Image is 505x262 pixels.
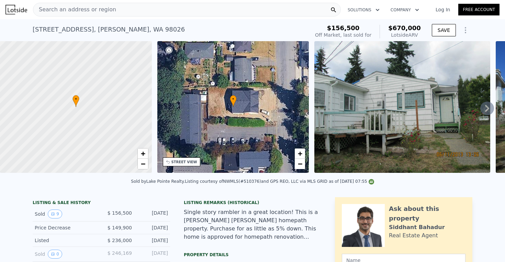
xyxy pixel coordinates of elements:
[141,159,145,168] span: −
[314,41,490,173] img: Sale: 150246805 Parcel: 103671913
[230,96,237,102] span: •
[35,210,96,218] div: Sold
[388,24,421,32] span: $670,000
[298,149,302,158] span: +
[298,159,302,168] span: −
[72,95,79,107] div: •
[295,148,305,159] a: Zoom in
[459,23,472,37] button: Show Options
[48,250,62,259] button: View historical data
[389,223,445,231] div: Siddhant Bahadur
[295,159,305,169] a: Zoom out
[33,200,170,207] div: LISTING & SALE HISTORY
[137,237,168,244] div: [DATE]
[315,32,371,38] div: Off Market, last sold for
[327,24,360,32] span: $156,500
[171,159,197,165] div: STREET VIEW
[5,5,27,14] img: Lotside
[35,224,96,231] div: Price Decrease
[184,200,321,205] div: Listing Remarks (Historical)
[108,238,132,243] span: $ 236,000
[108,250,132,256] span: $ 246,169
[369,179,374,184] img: NWMLS Logo
[137,250,168,259] div: [DATE]
[131,179,185,184] div: Sold by Lake Pointe Realty .
[458,4,500,15] a: Free Account
[138,148,148,159] a: Zoom in
[385,4,425,16] button: Company
[138,159,148,169] a: Zoom out
[72,96,79,102] span: •
[184,252,321,258] div: Property details
[388,32,421,38] div: Lotside ARV
[35,237,96,244] div: Listed
[389,204,465,223] div: Ask about this property
[137,224,168,231] div: [DATE]
[230,95,237,107] div: •
[108,210,132,216] span: $ 156,500
[33,25,185,34] div: [STREET_ADDRESS] , [PERSON_NAME] , WA 98026
[184,208,321,241] div: Single story rambler in a great location! This is a [PERSON_NAME] [PERSON_NAME] homepath property...
[342,4,385,16] button: Solutions
[389,231,438,240] div: Real Estate Agent
[33,5,116,14] span: Search an address or region
[35,250,96,259] div: Sold
[108,225,132,230] span: $ 149,900
[137,210,168,218] div: [DATE]
[427,6,458,13] a: Log In
[185,179,374,184] div: Listing courtesy of NWMLS (#510376) and GPS REO, LLC via MLS GRID as of [DATE] 07:55
[432,24,456,36] button: SAVE
[48,210,62,218] button: View historical data
[141,149,145,158] span: +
